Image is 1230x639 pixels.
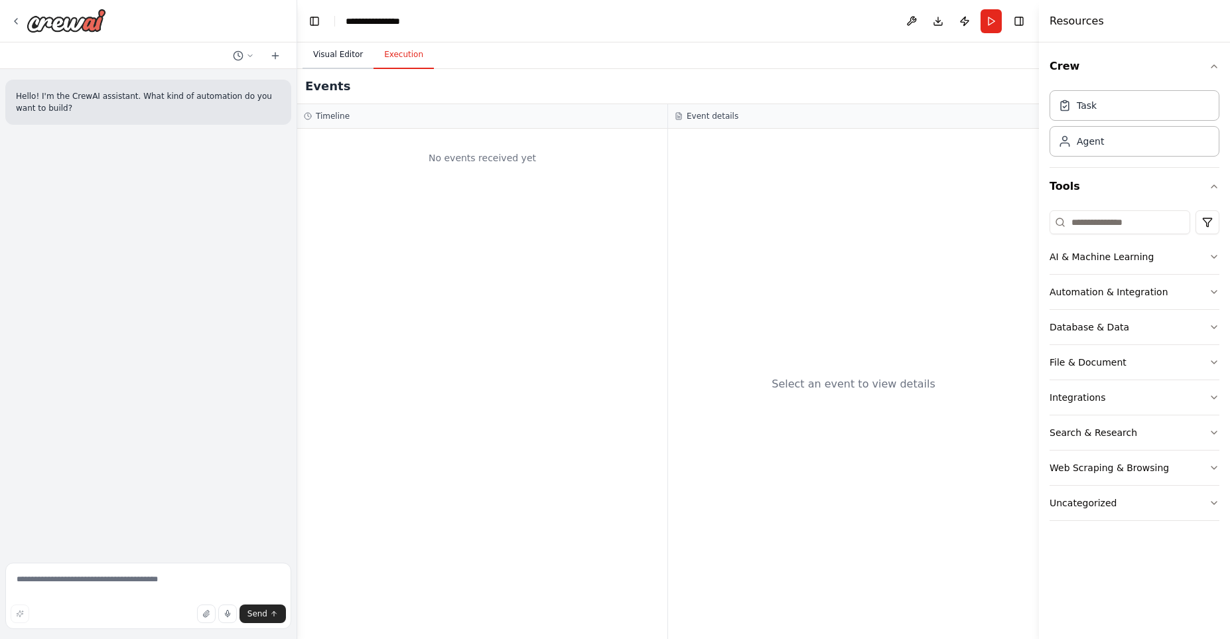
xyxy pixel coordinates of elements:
[1050,451,1219,485] button: Web Scraping & Browsing
[1050,250,1154,263] div: AI & Machine Learning
[197,604,216,623] button: Upload files
[1050,320,1129,334] div: Database & Data
[16,90,281,114] p: Hello! I'm the CrewAI assistant. What kind of automation do you want to build?
[1050,285,1168,299] div: Automation & Integration
[1050,391,1105,404] div: Integrations
[1050,48,1219,85] button: Crew
[1010,12,1028,31] button: Hide right sidebar
[1050,13,1104,29] h4: Resources
[1050,240,1219,274] button: AI & Machine Learning
[1050,496,1117,510] div: Uncategorized
[305,12,324,31] button: Hide left sidebar
[687,111,738,121] h3: Event details
[1077,135,1104,148] div: Agent
[1077,99,1097,112] div: Task
[1050,345,1219,380] button: File & Document
[374,41,434,69] button: Execution
[1050,356,1127,369] div: File & Document
[1050,415,1219,450] button: Search & Research
[1050,380,1219,415] button: Integrations
[11,604,29,623] button: Improve this prompt
[1050,85,1219,167] div: Crew
[1050,426,1137,439] div: Search & Research
[303,41,374,69] button: Visual Editor
[239,604,286,623] button: Send
[247,608,267,619] span: Send
[1050,168,1219,205] button: Tools
[218,604,237,623] button: Click to speak your automation idea
[1050,205,1219,532] div: Tools
[228,48,259,64] button: Switch to previous chat
[1050,275,1219,309] button: Automation & Integration
[346,15,413,28] nav: breadcrumb
[305,77,350,96] h2: Events
[27,9,106,33] img: Logo
[772,376,935,392] div: Select an event to view details
[316,111,350,121] h3: Timeline
[1050,486,1219,520] button: Uncategorized
[1050,461,1169,474] div: Web Scraping & Browsing
[1050,310,1219,344] button: Database & Data
[265,48,286,64] button: Start a new chat
[304,135,661,180] div: No events received yet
